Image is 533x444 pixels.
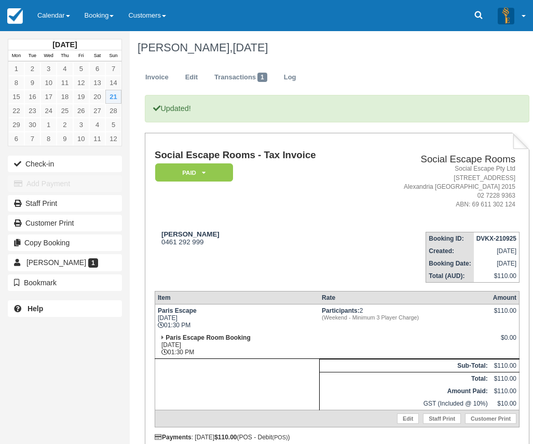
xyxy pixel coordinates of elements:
[397,413,419,424] a: Edit
[145,95,529,122] p: Updated!
[426,245,474,257] th: Created:
[423,413,461,424] a: Staff Print
[138,67,176,88] a: Invoice
[105,62,121,76] a: 7
[276,67,304,88] a: Log
[257,73,267,82] span: 1
[24,76,40,90] a: 9
[272,434,288,440] small: (POS)
[490,385,520,397] td: $110.00
[8,274,122,291] button: Bookmark
[40,118,57,132] a: 1
[474,257,520,270] td: [DATE]
[8,90,24,104] a: 15
[8,50,24,62] th: Mon
[155,163,233,182] em: Paid
[319,397,490,410] td: GST (Included @ 10%)
[89,76,105,90] a: 13
[57,118,73,132] a: 2
[155,150,364,161] h1: Social Escape Rooms - Tax Invoice
[155,304,319,332] td: [DATE] 01:30 PM
[57,90,73,104] a: 18
[40,76,57,90] a: 10
[73,118,89,132] a: 3
[161,230,220,238] strong: [PERSON_NAME]
[233,41,268,54] span: [DATE]
[426,232,474,245] th: Booking ID:
[155,331,319,359] td: [DATE] 01:30 PM
[89,104,105,118] a: 27
[40,104,57,118] a: 24
[89,118,105,132] a: 4
[8,175,122,192] button: Add Payment
[493,334,516,350] div: $0.00
[105,50,121,62] th: Sun
[426,270,474,283] th: Total (AUD):
[8,132,24,146] a: 6
[57,62,73,76] a: 4
[73,90,89,104] a: 19
[490,397,520,410] td: $10.00
[474,245,520,257] td: [DATE]
[105,76,121,90] a: 14
[88,258,98,268] span: 1
[155,434,520,441] div: : [DATE] (POS - Debit )
[24,118,40,132] a: 30
[322,307,360,314] strong: Participants
[368,154,515,165] h2: Social Escape Rooms
[8,62,24,76] a: 1
[8,104,24,118] a: 22
[73,76,89,90] a: 12
[490,359,520,372] td: $110.00
[8,156,122,172] button: Check-in
[105,104,121,118] a: 28
[498,7,514,24] img: A3
[40,90,57,104] a: 17
[426,257,474,270] th: Booking Date:
[40,62,57,76] a: 3
[24,104,40,118] a: 23
[73,62,89,76] a: 5
[26,258,86,267] span: [PERSON_NAME]
[105,132,121,146] a: 12
[89,62,105,76] a: 6
[8,215,122,231] a: Customer Print
[490,292,520,304] th: Amount
[40,50,57,62] th: Wed
[476,235,516,242] strong: DVKX-210925
[8,118,24,132] a: 29
[138,41,522,54] h1: [PERSON_NAME],
[493,307,516,323] div: $110.00
[155,434,192,441] strong: Payments
[40,132,57,146] a: 8
[8,254,122,271] a: [PERSON_NAME] 1
[24,62,40,76] a: 2
[7,8,23,24] img: checkfront-main-nav-mini-logo.png
[319,359,490,372] th: Sub-Total:
[105,90,121,104] a: 21
[158,307,197,314] strong: Paris Escape
[89,132,105,146] a: 11
[8,195,122,212] a: Staff Print
[319,372,490,385] th: Total:
[155,230,364,246] div: 0461 292 999
[465,413,516,424] a: Customer Print
[155,292,319,304] th: Item
[52,40,77,49] strong: [DATE]
[8,76,24,90] a: 8
[89,90,105,104] a: 20
[490,372,520,385] td: $110.00
[319,304,490,332] td: 2
[24,132,40,146] a: 7
[8,234,122,251] button: Copy Booking
[319,292,490,304] th: Rate
[177,67,206,88] a: Edit
[57,76,73,90] a: 11
[57,50,73,62] th: Thu
[24,50,40,62] th: Tue
[214,434,237,441] strong: $110.00
[207,67,275,88] a: Transactions1
[319,385,490,397] th: Amount Paid:
[73,104,89,118] a: 26
[73,50,89,62] th: Fri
